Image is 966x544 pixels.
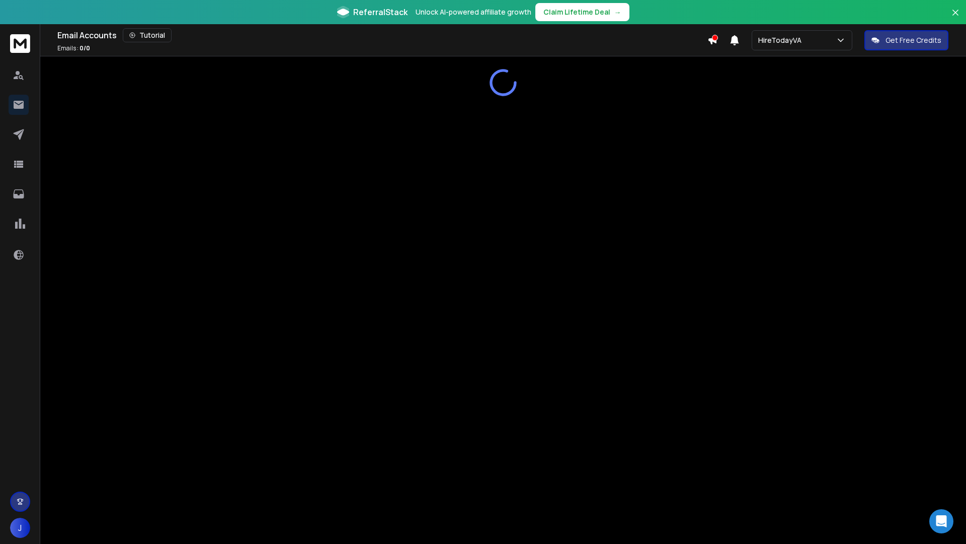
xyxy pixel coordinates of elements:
[886,35,941,45] p: Get Free Credits
[10,518,30,538] button: J
[929,509,953,533] div: Open Intercom Messenger
[614,7,621,17] span: →
[57,28,707,42] div: Email Accounts
[949,6,962,30] button: Close banner
[758,35,806,45] p: HireTodayVA
[353,6,408,18] span: ReferralStack
[79,44,90,52] span: 0 / 0
[416,7,531,17] p: Unlock AI-powered affiliate growth
[864,30,948,50] button: Get Free Credits
[57,44,90,52] p: Emails :
[535,3,629,21] button: Claim Lifetime Deal→
[123,28,172,42] button: Tutorial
